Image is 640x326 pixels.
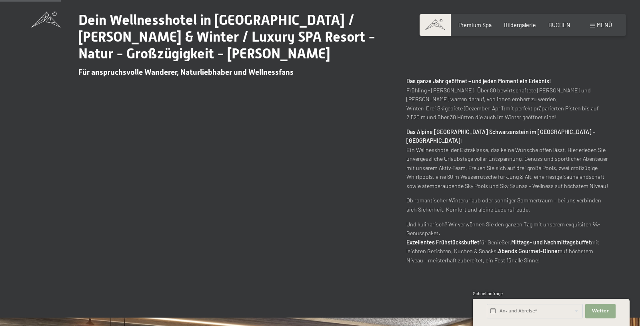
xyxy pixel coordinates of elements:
[498,248,560,254] strong: Abends Gourmet-Dinner
[458,22,492,28] a: Premium Spa
[585,304,616,318] button: Weiter
[597,22,612,28] span: Menü
[511,239,591,246] strong: Mittags- und Nachmittagsbuffet
[592,308,609,314] span: Weiter
[548,22,570,28] a: BUCHEN
[406,196,608,214] p: Ob romantischer Winterurlaub oder sonniger Sommertraum – bei uns verbinden sich Sicherheit, Komfo...
[406,78,551,84] strong: Das ganze Jahr geöffnet – und jeden Moment ein Erlebnis!
[406,239,479,246] strong: Exzellentes Frühstücksbuffet
[406,77,608,122] p: Frühling - [PERSON_NAME]: Über 80 bewirtschaftete [PERSON_NAME] und [PERSON_NAME] warten darauf, ...
[406,128,595,144] strong: Das Alpine [GEOGRAPHIC_DATA] Schwarzenstein im [GEOGRAPHIC_DATA] – [GEOGRAPHIC_DATA]:
[504,22,536,28] a: Bildergalerie
[406,220,608,265] p: Und kulinarisch? Wir verwöhnen Sie den ganzen Tag mit unserem exquisiten ¾-Genusspaket: für Genie...
[78,68,294,77] span: Für anspruchsvolle Wanderer, Naturliebhaber und Wellnessfans
[78,12,375,62] span: Dein Wellnesshotel in [GEOGRAPHIC_DATA] / [PERSON_NAME] & Winter / Luxury SPA Resort - Natur - Gr...
[473,291,503,296] span: Schnellanfrage
[406,128,608,191] p: Ein Wellnesshotel der Extraklasse, das keine Wünsche offen lässt. Hier erleben Sie unvergessliche...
